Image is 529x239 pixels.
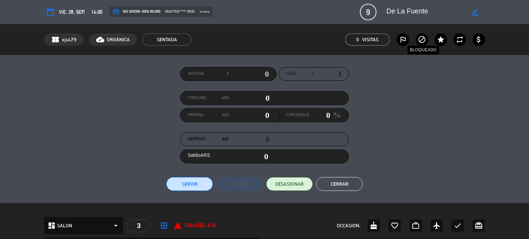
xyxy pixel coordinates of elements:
[475,35,483,44] i: attach_money
[221,136,229,143] em: ARS
[112,221,120,230] i: arrow_drop_down
[96,35,104,44] i: cloud_done
[454,221,462,230] i: check
[275,181,304,188] span: DESASIGNAR
[286,70,297,77] span: Mesa
[286,112,310,119] label: Porcentaje
[229,110,270,120] input: 0
[174,221,182,230] i: report_problem
[437,35,445,44] i: star
[216,177,263,191] button: Cobrar
[221,95,229,101] em: ARS
[91,8,102,16] span: 14:00
[360,4,376,20] span: 9
[142,33,191,46] span: SENTADA
[370,221,378,230] i: cake
[59,8,85,16] span: vie. 26, sep.
[51,35,60,44] span: confirmation_number
[188,70,228,77] label: Factura
[362,36,378,44] em: Visitas
[229,93,270,103] input: 0
[46,8,54,16] i: calendar_today
[456,35,464,44] i: repeat
[57,222,72,230] span: SALON
[418,35,426,44] i: block
[356,36,359,44] span: 0
[407,46,439,54] div: Bloqueado
[266,177,313,191] button: DESASIGNAR
[200,10,210,14] span: stripe
[188,151,210,159] label: Saldo
[188,136,229,143] label: Depósito
[228,69,269,79] input: 0
[433,221,441,230] i: airplanemode_active
[314,69,341,79] input: number
[221,112,229,119] em: ARS
[316,177,363,191] button: Cerrar
[44,6,56,18] button: calendar_today
[330,108,341,122] em: %
[62,36,76,44] span: xjuLF9
[412,221,420,230] i: work_outline
[174,221,216,230] div: Tamaño: 6-8
[226,70,228,77] em: #
[188,112,229,119] label: Propina
[310,110,330,120] input: 0
[312,70,314,77] em: #
[127,219,151,232] div: 3
[107,36,130,44] span: ORGÁNICA
[472,9,478,15] i: border_color
[160,221,168,230] i: border_all
[399,35,407,44] i: outlined_flag
[113,8,160,15] span: NO SHOW: ARS 90.000
[166,177,213,191] button: Servir
[200,152,210,158] em: ARS
[113,8,120,15] i: credit_card
[475,221,483,230] i: card_giftcard
[48,221,56,230] i: dashboard
[391,221,399,230] i: favorite_border
[337,222,360,230] span: OCCASION:
[188,95,229,101] label: Consumo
